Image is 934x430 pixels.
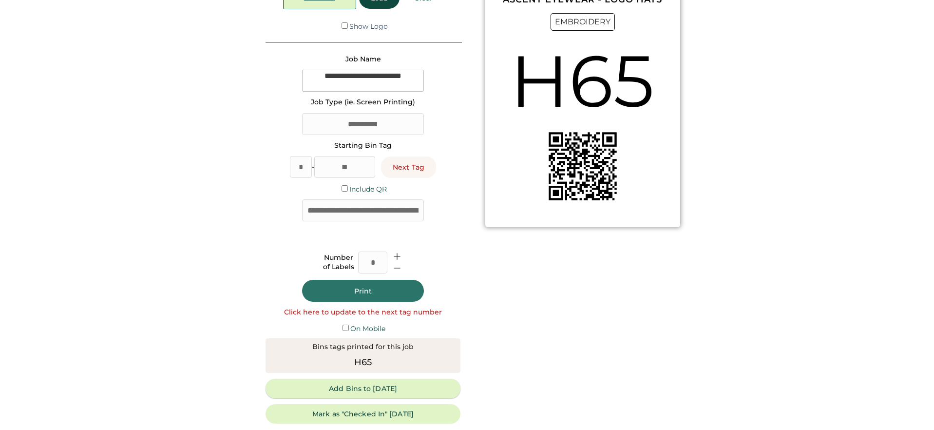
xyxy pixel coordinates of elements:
[354,356,372,369] div: H65
[334,141,392,151] div: Starting Bin Tag
[323,253,354,272] div: Number of Labels
[312,342,414,352] div: Bins tags printed for this job
[311,98,415,107] div: Job Type (ie. Screen Printing)
[350,324,385,333] label: On Mobile
[302,280,424,302] button: Print
[381,156,436,178] button: Next Tag
[551,13,615,31] div: EMBROIDERY
[284,308,442,317] div: Click here to update to the next tag number
[266,379,460,398] button: Add Bins to [DATE]
[312,162,314,172] div: -
[349,185,387,194] label: Include QR
[349,22,388,31] label: Show Logo
[266,404,460,424] button: Mark as "Checked In" [DATE]
[345,55,381,64] div: Job Name
[510,31,655,132] div: H65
